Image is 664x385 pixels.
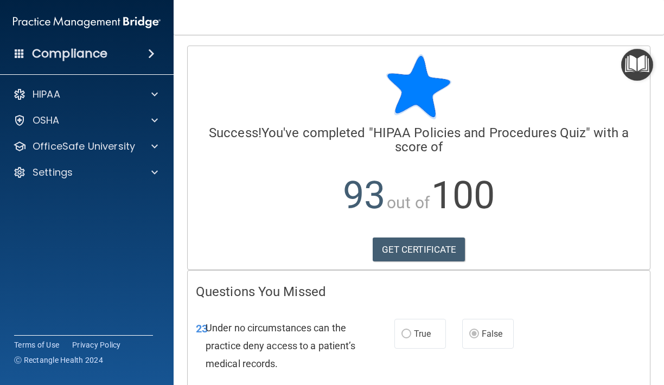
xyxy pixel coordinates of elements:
[387,193,430,212] span: out of
[32,46,107,61] h4: Compliance
[401,330,411,338] input: True
[13,88,158,101] a: HIPAA
[482,329,503,339] span: False
[431,173,495,217] span: 100
[373,238,465,261] a: GET CERTIFICATE
[343,173,385,217] span: 93
[414,329,431,339] span: True
[209,125,261,140] span: Success!
[469,330,479,338] input: False
[206,322,356,369] span: Under no circumstances can the practice deny access to a patient’s medical records.
[33,88,60,101] p: HIPAA
[621,49,653,81] button: Open Resource Center
[13,166,158,179] a: Settings
[14,339,59,350] a: Terms of Use
[33,114,60,127] p: OSHA
[13,140,158,153] a: OfficeSafe University
[33,140,135,153] p: OfficeSafe University
[196,126,642,155] h4: You've completed " " with a score of
[14,355,103,365] span: Ⓒ Rectangle Health 2024
[386,54,451,119] img: blue-star-rounded.9d042014.png
[196,285,642,299] h4: Questions You Missed
[33,166,73,179] p: Settings
[373,125,586,140] span: HIPAA Policies and Procedures Quiz
[610,326,651,368] iframe: Drift Widget Chat Controller
[13,11,161,33] img: PMB logo
[72,339,121,350] a: Privacy Policy
[13,114,158,127] a: OSHA
[196,322,208,335] span: 23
